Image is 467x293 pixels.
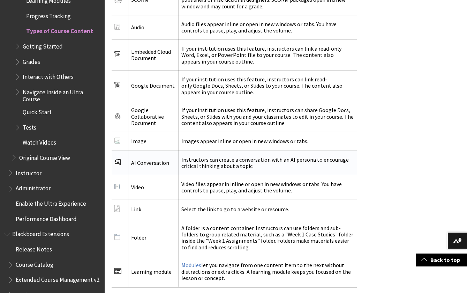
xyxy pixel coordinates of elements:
td: If your institution uses this feature, instructors can link read-only Google Docs, Sheets, or Sli... [179,71,357,101]
img: Icon for Learning Module in Ultra [114,268,121,274]
img: Icon for Google Collaborative Document [114,113,121,119]
td: Learning module [128,256,179,287]
td: Video [128,175,179,199]
td: A folder is a content container. Instructors can use folders and sub-folders to group related mat... [179,219,357,256]
td: Google Document [128,71,179,101]
span: Grades [23,56,40,65]
td: Folder [128,219,179,256]
span: Types of Course Content [26,25,93,35]
span: Blackboard Extensions [12,228,69,238]
td: If your institution uses this feature, instructors can share Google Docs, Sheets, or Slides with ... [179,101,357,132]
td: Select the link to go to a website or resource. [179,199,357,219]
span: Enable the Ultra Experience [16,198,86,207]
td: AI Conversation [128,151,179,175]
span: Original Course View [19,152,70,161]
td: Audio files appear inline or open in new windows or tabs. You have controls to pause, play, and a... [179,15,357,40]
span: Course Catalog [16,259,53,268]
span: Getting Started [23,41,63,50]
span: Watch Videos [23,137,56,146]
td: Google Collaborative Document [128,101,179,132]
span: Administrator [16,183,51,192]
img: Image of the icon for Microsoft Documents [114,51,120,57]
td: Video files appear in inline or open in new windows or tabs. You have controls to pause, play, an... [179,175,357,199]
td: Audio [128,15,179,40]
span: Extended Course Management v2 [16,274,99,284]
a: Back to top [416,254,467,266]
img: Icon for AI Conversation [114,159,121,165]
span: Quick Start [23,106,52,116]
td: let you navigate from one content item to the next without distractions or extra clicks. A learni... [179,256,357,287]
span: Performance Dashboard [16,213,77,222]
td: Link [128,199,179,219]
span: Interact with Others [23,71,74,81]
td: Embedded Cloud Document [128,39,179,70]
td: Instructors can create a conversation with an AI persona to encourage critical thinking about a t... [179,151,357,175]
td: If your institution uses this feature, instructors can link a read-only Word, Excel, or PowerPoin... [179,39,357,70]
span: Progress Tracking [26,10,71,20]
img: Icon for a Google Document [114,82,120,88]
span: Release Notes [16,243,52,253]
td: Images appear inline or open in new windows or tabs. [179,132,357,151]
span: Instructor [16,167,42,177]
span: Tests [23,122,36,131]
td: Image [128,132,179,151]
span: Navigate Inside an Ultra Course [23,86,100,103]
a: Modules [181,262,201,269]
